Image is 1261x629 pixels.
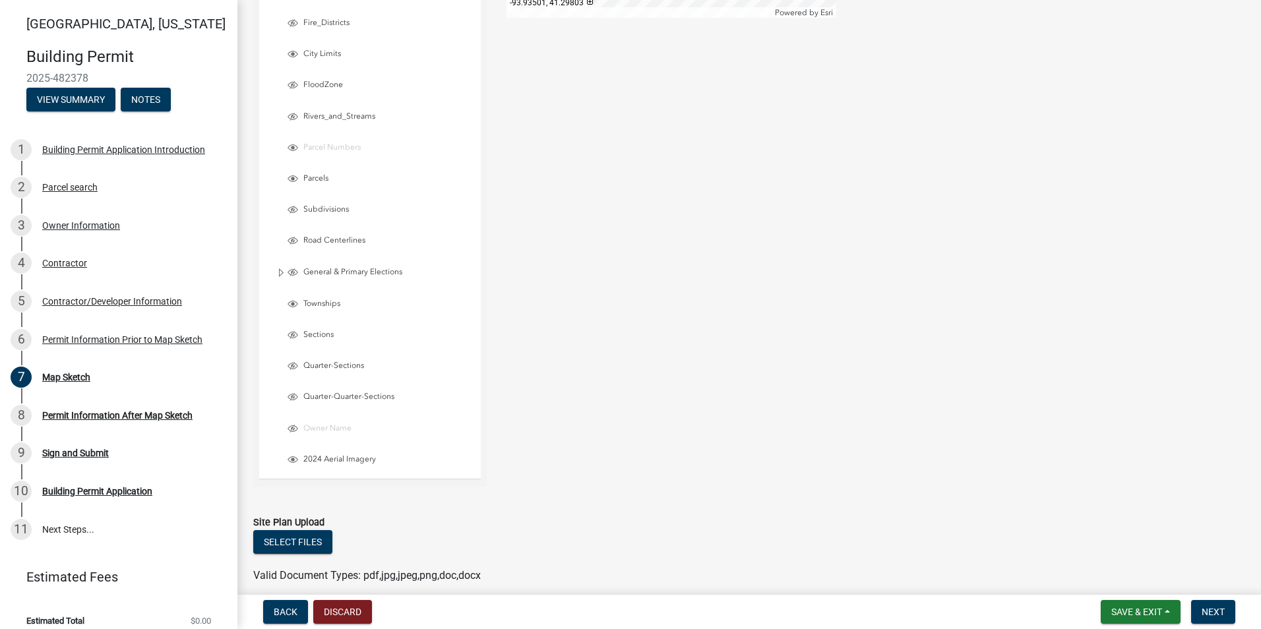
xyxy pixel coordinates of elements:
span: Valid Document Types: pdf,jpg,jpeg,png,doc,docx [253,569,481,582]
li: Subdivisions [270,196,479,225]
div: Owner Information [42,221,120,230]
div: 6 [11,329,32,350]
div: 10 [11,481,32,502]
li: Parcel Numbers (Invisible at current scale) [270,135,479,164]
div: 11 [11,519,32,540]
a: Esri [820,8,833,17]
button: Discard [313,600,372,624]
span: $0.00 [191,616,211,625]
div: Map Sketch [42,373,90,382]
span: Road Centerlines [300,235,475,246]
li: General & Primary Elections [270,259,479,289]
div: Parcels [286,173,475,187]
li: FloodZone [270,72,479,101]
div: City Limits [286,49,475,62]
div: Contractor/Developer Information [42,297,182,306]
div: 4 [11,253,32,274]
button: Notes [121,88,171,111]
div: 2 [11,177,32,198]
wm-modal-confirm: Summary [26,95,115,105]
div: 2024 Aerial Imagery [286,454,475,467]
span: 2025-482378 [26,72,211,84]
div: Sign and Submit [42,448,109,458]
div: Fire_Districts [286,18,475,31]
li: Fire_Districts [270,10,479,39]
div: Parcel Numbers (Invisible at current scale) [286,142,475,156]
li: 2024 Aerial Imagery [270,446,479,475]
div: Sections [286,330,475,343]
li: Rivers_and_Streams [270,104,479,133]
span: 2024 Aerial Imagery [300,454,475,465]
span: [GEOGRAPHIC_DATA], [US_STATE] [26,16,226,32]
div: Subdivisions [286,204,475,218]
div: 5 [11,291,32,312]
li: Owner Name (Invisible at current scale) [270,415,479,444]
a: Estimated Fees [11,564,216,590]
li: Quarter-Sections [270,353,479,382]
span: Sections [300,330,475,340]
div: Powered by [772,7,836,18]
li: Road Centerlines [270,227,479,256]
div: 8 [11,405,32,426]
button: Save & Exit [1101,600,1181,624]
span: Fire_Districts [300,18,475,28]
li: Parcels [270,165,479,195]
span: Parcels [300,173,475,184]
button: Back [263,600,308,624]
div: FloodZone [286,80,475,93]
div: Owner Name (Invisible at current scale) [286,423,475,436]
li: City Limits [270,41,479,70]
span: Quarter-Quarter-Sections [300,392,475,402]
span: City Limits [300,49,475,59]
span: Subdivisions [300,204,475,215]
div: Rivers_and_Streams [286,111,475,125]
span: Parcel Numbers (Invisible at current scale) [300,142,475,153]
button: Next [1191,600,1235,624]
button: View Summary [26,88,115,111]
div: 7 [11,367,32,388]
span: Next [1202,607,1225,617]
li: Quarter-Quarter-Sections [270,384,479,413]
div: Quarter-Sections [286,361,475,374]
li: Townships [270,291,479,320]
span: Expand [276,267,286,281]
div: Road Centerlines [286,235,475,249]
div: 1 [11,139,32,160]
div: 9 [11,442,32,464]
li: Sections [270,322,479,351]
span: Townships [300,299,475,309]
div: Permit Information Prior to Map Sketch [42,335,202,344]
div: Building Permit Application [42,487,152,496]
div: Permit Information After Map Sketch [42,411,193,420]
div: Building Permit Application Introduction [42,145,205,154]
span: Save & Exit [1111,607,1162,617]
span: General & Primary Elections [300,267,475,278]
div: 3 [11,215,32,236]
wm-modal-confirm: Notes [121,95,171,105]
button: Select files [253,530,332,554]
div: Parcel search [42,183,98,192]
div: Quarter-Quarter-Sections [286,392,475,405]
div: Townships [286,299,475,312]
span: Rivers_and_Streams [300,111,475,122]
span: Back [274,607,297,617]
span: Estimated Total [26,616,84,625]
div: General & Primary Elections [286,267,475,280]
div: Contractor [42,258,87,268]
label: Site Plan Upload [253,518,324,527]
span: Owner Name (Invisible at current scale) [300,423,475,434]
h4: Building Permit [26,47,227,67]
span: FloodZone [300,80,475,90]
span: Quarter-Sections [300,361,475,371]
